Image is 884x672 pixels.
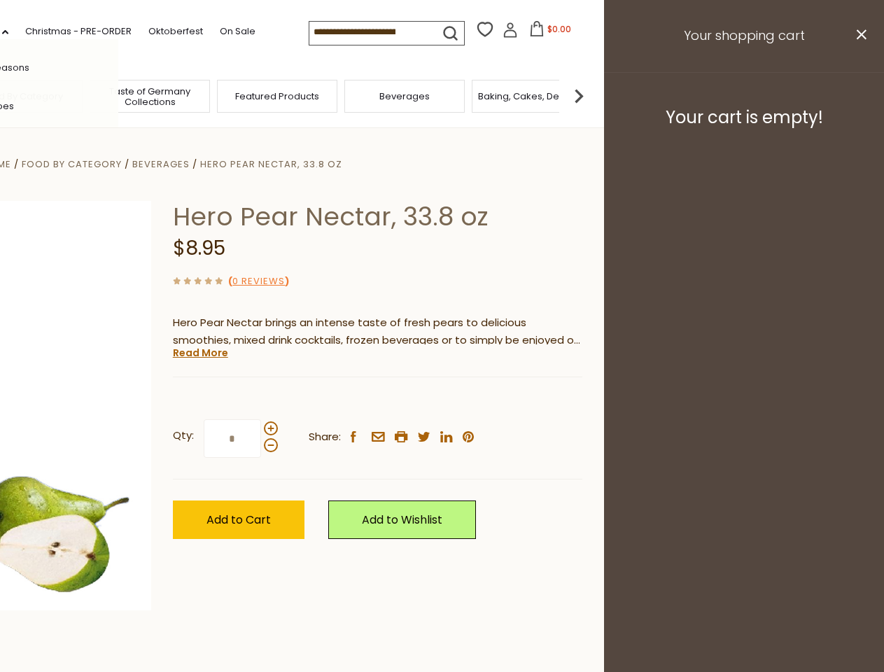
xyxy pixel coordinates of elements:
[328,500,476,539] a: Add to Wishlist
[228,274,289,288] span: ( )
[148,24,203,39] a: Oktoberfest
[173,314,582,349] p: Hero Pear Nectar brings an intense taste of fresh pears to delicious smoothies, mixed drink cockt...
[235,91,319,101] a: Featured Products
[132,157,190,171] a: Beverages
[547,23,571,35] span: $0.00
[478,91,587,101] a: Baking, Cakes, Desserts
[173,201,582,232] h1: Hero Pear Nectar, 33.8 oz
[204,419,261,458] input: Qty:
[565,82,593,110] img: next arrow
[379,91,430,101] a: Beverages
[173,234,225,262] span: $8.95
[173,346,228,360] a: Read More
[622,107,867,128] h3: Your cart is empty!
[94,86,206,107] a: Taste of Germany Collections
[173,500,304,539] button: Add to Cart
[309,428,341,446] span: Share:
[22,157,122,171] a: Food By Category
[25,24,132,39] a: Christmas - PRE-ORDER
[173,427,194,444] strong: Qty:
[521,21,580,42] button: $0.00
[206,512,271,528] span: Add to Cart
[220,24,255,39] a: On Sale
[232,274,285,289] a: 0 Reviews
[200,157,342,171] a: Hero Pear Nectar, 33.8 oz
